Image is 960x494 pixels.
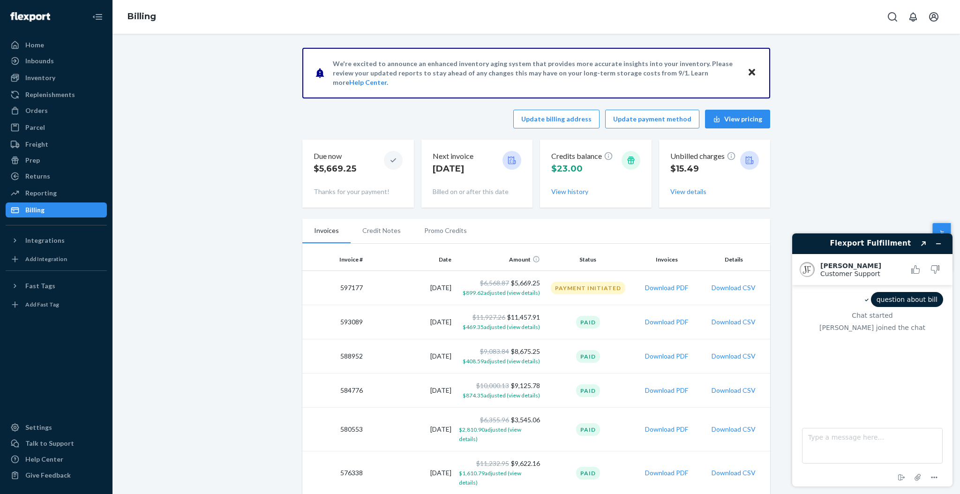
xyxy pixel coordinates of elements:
button: View details [670,187,706,196]
button: View history [551,187,588,196]
button: Fast Tags [6,278,107,293]
li: Promo Credits [412,219,479,242]
div: Paid [576,467,600,479]
div: Returns [25,172,50,181]
span: $11,232.95 [476,459,509,467]
button: Download CSV [712,283,756,292]
td: 597177 [302,271,367,305]
a: Settings [6,420,107,435]
div: Paid [576,384,600,397]
a: Add Integration [6,252,107,267]
iframe: Find more information here [785,226,960,494]
td: $11,457.91 [455,305,544,339]
th: Date [367,248,455,271]
a: Inventory [6,70,107,85]
div: Reporting [25,188,57,198]
span: $9,083.84 [480,347,509,355]
button: View pricing [705,110,770,128]
button: Download CSV [712,352,756,361]
div: Prep [25,156,40,165]
img: Flexport logo [10,12,50,22]
div: Orders [25,106,48,115]
a: Parcel [6,120,107,135]
a: Replenishments [6,87,107,102]
span: $899.62 adjusted (view details) [463,289,540,296]
a: Orders [6,103,107,118]
button: Close [746,66,758,80]
button: Download PDF [645,283,688,292]
div: Fast Tags [25,281,55,291]
td: 588952 [302,339,367,374]
div: Replenishments [25,90,75,99]
a: Freight [6,137,107,152]
td: $3,545.06 [455,408,544,451]
button: $2,810.90adjusted (view details) [459,425,540,443]
td: $5,669.25 [455,271,544,305]
td: 580553 [302,408,367,451]
span: $2,810.90 adjusted (view details) [459,426,521,442]
span: $11,927.26 [472,313,505,321]
button: Download PDF [645,317,688,327]
button: Open Search Box [883,7,902,26]
td: 593089 [302,305,367,339]
button: $1,610.79adjusted (view details) [459,468,540,487]
p: Thanks for your payment! [314,187,403,196]
button: $899.62adjusted (view details) [463,288,540,297]
button: Integrations [6,233,107,248]
td: $9,125.78 [455,374,544,408]
div: Home [25,40,44,50]
li: Invoices [302,219,351,243]
p: Billed on or after this date [433,187,522,196]
a: Returns [6,169,107,184]
span: $469.35 adjusted (view details) [463,323,540,330]
div: Talk to Support [25,439,74,448]
p: [DATE] [433,163,473,175]
a: Home [6,37,107,52]
th: Invoices [632,248,701,271]
div: Add Integration [25,255,67,263]
button: Give Feedback [6,468,107,483]
th: Details [701,248,770,271]
th: Status [544,248,632,271]
button: Download CSV [712,425,756,434]
button: $408.59adjusted (view details) [463,356,540,366]
td: [DATE] [367,339,455,374]
span: $874.35 adjusted (view details) [463,392,540,399]
div: Inbounds [25,56,54,66]
div: Paid [576,350,600,363]
div: Payment Initiated [551,282,625,294]
button: Open notifications [904,7,922,26]
button: Help Center [932,223,951,271]
p: We're excited to announce an enhanced inventory aging system that provides more accurate insights... [333,59,738,87]
li: Credit Notes [351,219,412,242]
th: Invoice # [302,248,367,271]
a: Help Center [349,78,387,86]
button: Download PDF [645,352,688,361]
span: $10,000.13 [476,382,509,389]
div: Integrations [25,236,65,245]
span: Chat [21,7,40,15]
td: [DATE] [367,374,455,408]
p: $5,669.25 [314,163,356,175]
button: Download PDF [645,468,688,478]
th: Amount [455,248,544,271]
span: $6,355.96 [480,416,509,424]
td: [DATE] [367,408,455,451]
button: Talk to Support [6,436,107,451]
span: $6,568.87 [480,279,509,287]
button: Download PDF [645,425,688,434]
td: [DATE] [367,271,455,305]
span: $1,610.79 adjusted (view details) [459,470,521,486]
